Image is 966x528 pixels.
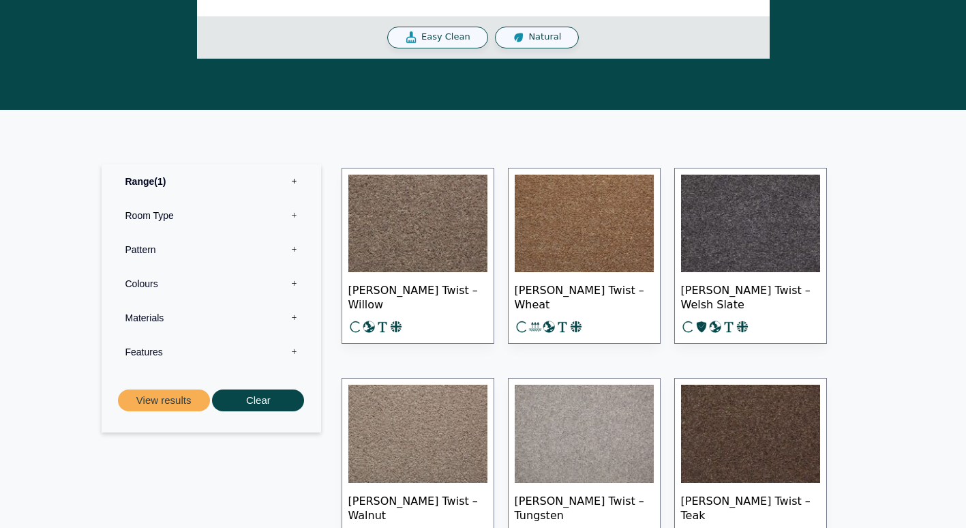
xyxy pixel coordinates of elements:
[118,390,210,412] button: View results
[154,176,166,187] span: 1
[515,175,654,273] img: Tomkinson Twist - Wheat
[112,233,311,267] label: Pattern
[348,175,487,273] img: Tomkinson Twist Willow
[421,31,470,43] span: Easy Clean
[528,31,561,43] span: Natural
[112,301,311,335] label: Materials
[515,272,654,320] span: [PERSON_NAME] Twist – Wheat
[112,164,311,199] label: Range
[508,168,661,344] a: [PERSON_NAME] Twist – Wheat
[348,385,487,483] img: Tomkinson Twist - Walnut
[212,390,304,412] button: Clear
[348,272,487,320] span: [PERSON_NAME] Twist – Willow
[681,385,820,483] img: Tomkinson Twist - Teak
[112,199,311,233] label: Room Type
[342,168,494,344] a: [PERSON_NAME] Twist – Willow
[674,168,827,344] a: [PERSON_NAME] Twist – Welsh Slate
[681,175,820,273] img: Tomkinson Twist Welsh Slate
[112,335,311,369] label: Features
[515,385,654,483] img: Tomkinson Twist Tungsten
[681,272,820,320] span: [PERSON_NAME] Twist – Welsh Slate
[112,267,311,301] label: Colours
